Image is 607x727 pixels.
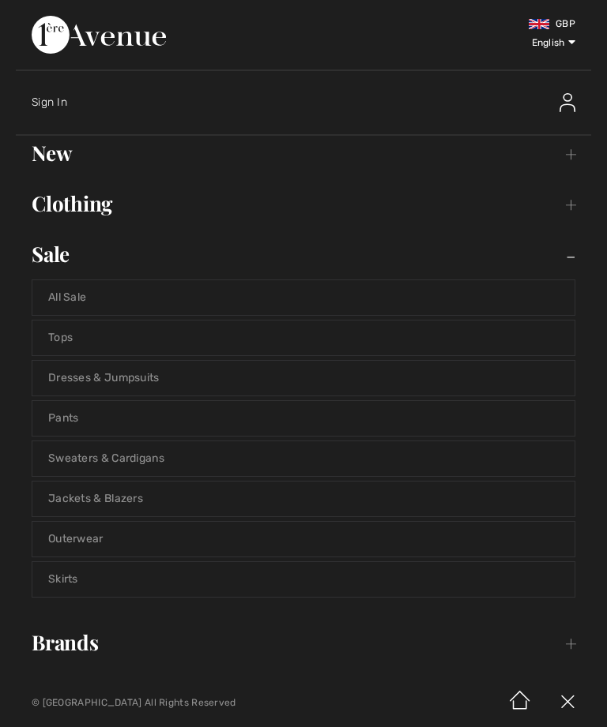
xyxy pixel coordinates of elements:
a: Outerwear [32,522,575,556]
img: X [544,678,591,727]
a: Jackets & Blazers [32,482,575,516]
a: Sweaters & Cardigans [32,441,575,476]
a: Skirts [32,562,575,597]
div: GBP [358,16,575,32]
a: Dresses & Jumpsuits [32,361,575,395]
span: Chat [37,11,70,25]
a: Sale [16,237,591,272]
p: © [GEOGRAPHIC_DATA] All Rights Reserved [32,697,358,708]
img: 1ère Avenue [32,16,166,54]
a: Brands [16,625,591,660]
img: Sign In [560,93,575,112]
a: New [16,136,591,171]
a: Clothing [16,186,591,221]
img: Home [496,678,544,727]
a: Inspiration [16,676,591,710]
a: All Sale [32,280,575,315]
a: Tops [32,320,575,355]
a: Pants [32,401,575,436]
span: Sign In [32,96,67,109]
